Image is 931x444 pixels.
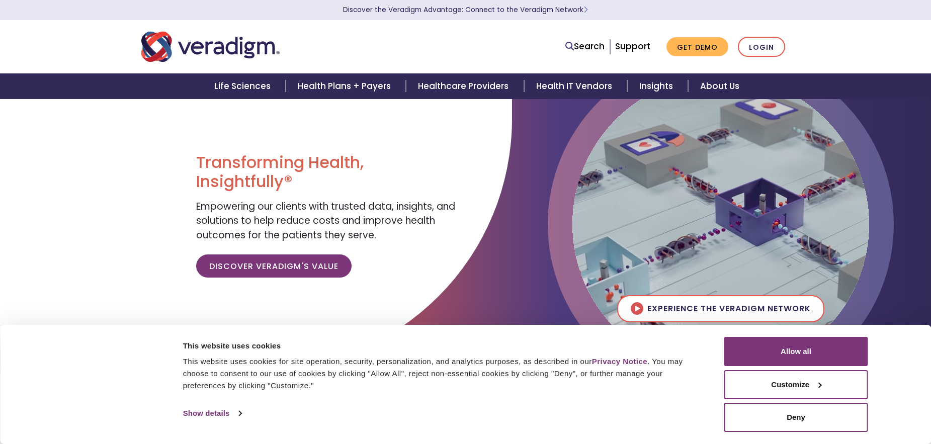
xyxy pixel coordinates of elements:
a: Discover Veradigm's Value [196,254,352,278]
a: Healthcare Providers [406,73,524,99]
a: About Us [688,73,751,99]
span: Empowering our clients with trusted data, insights, and solutions to help reduce costs and improv... [196,200,455,242]
a: Get Demo [666,37,728,57]
div: This website uses cookies [183,340,702,352]
a: Search [565,40,605,53]
a: Health Plans + Payers [286,73,406,99]
h1: Transforming Health, Insightfully® [196,153,458,192]
a: Support [615,40,650,52]
a: Life Sciences [202,73,286,99]
a: Discover the Veradigm Advantage: Connect to the Veradigm NetworkLearn More [343,5,588,15]
button: Customize [724,370,868,399]
a: Health IT Vendors [524,73,627,99]
div: This website uses cookies for site operation, security, personalization, and analytics purposes, ... [183,356,702,392]
a: Privacy Notice [592,357,647,366]
a: Show details [183,406,241,421]
button: Deny [724,403,868,432]
a: Login [738,37,785,57]
span: Learn More [583,5,588,15]
img: Veradigm logo [141,30,280,63]
button: Allow all [724,337,868,366]
a: Insights [627,73,688,99]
